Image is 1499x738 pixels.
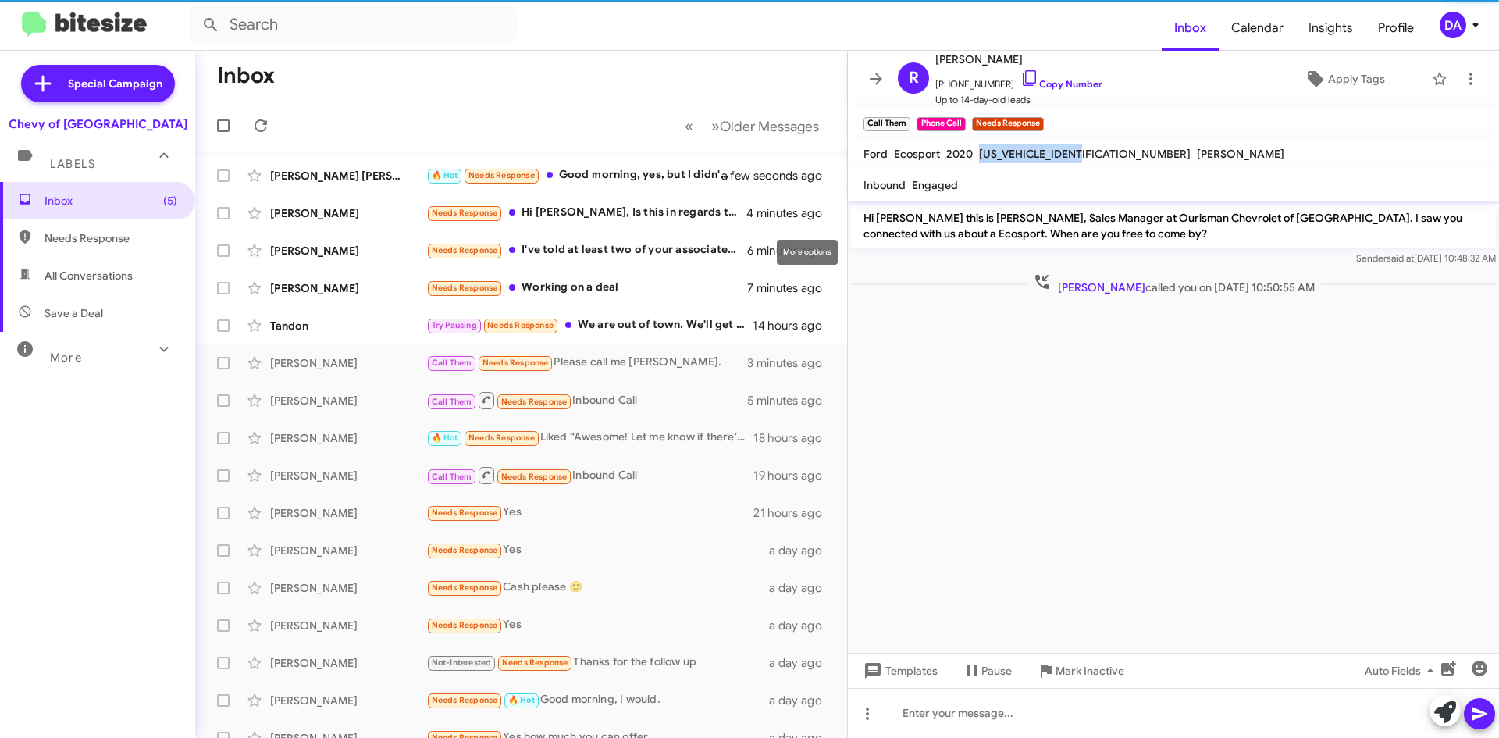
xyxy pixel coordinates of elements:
span: [PERSON_NAME] [1058,280,1145,294]
span: Ecosport [894,147,940,161]
div: DA [1440,12,1466,38]
div: I've told at least two of your associates that I remain interested but I'm finishing up a few thi... [426,241,747,259]
div: Good morning, yes, but I didn't qualify for 2500 [426,166,741,184]
div: Tandon [270,318,426,333]
span: Inbound [863,178,906,192]
span: Needs Response [432,208,498,218]
div: [PERSON_NAME] [270,243,426,258]
span: Older Messages [720,118,819,135]
span: Templates [860,657,938,685]
div: Yes [426,541,769,559]
span: Needs Response [432,283,498,293]
div: [PERSON_NAME] [270,355,426,371]
span: Up to 14-day-old leads [935,92,1102,108]
div: 5 minutes ago [747,393,835,408]
button: DA [1426,12,1482,38]
span: [PERSON_NAME] [935,50,1102,69]
span: Needs Response [432,583,498,593]
div: a few seconds ago [741,168,835,184]
small: Call Them [863,117,910,131]
span: Needs Response [487,320,554,330]
div: [PERSON_NAME] [270,580,426,596]
div: [PERSON_NAME] [270,693,426,708]
p: Hi [PERSON_NAME] this is [PERSON_NAME], Sales Manager at Ourisman Chevrolet of [GEOGRAPHIC_DATA].... [851,204,1496,248]
div: 14 hours ago [753,318,835,333]
div: [PERSON_NAME] [270,280,426,296]
input: Search [189,6,517,44]
span: 🔥 Hot [432,170,458,180]
span: Call Them [432,397,472,407]
span: Needs Response [501,397,568,407]
span: (5) [163,193,177,209]
div: Yes [426,504,753,522]
div: [PERSON_NAME] [270,205,426,221]
div: Please call me [PERSON_NAME]. [426,354,747,372]
span: Needs Response [502,658,568,668]
button: Next [702,110,828,142]
span: [PERSON_NAME] [1197,147,1284,161]
button: Auto Fields [1352,657,1452,685]
div: Good morning, I would. [426,691,769,709]
span: Needs Response [468,170,535,180]
span: Call Them [432,358,472,368]
div: a day ago [769,580,835,596]
div: [PERSON_NAME] [270,505,426,521]
div: 21 hours ago [753,505,835,521]
a: Calendar [1219,5,1296,51]
a: Profile [1365,5,1426,51]
div: 3 minutes ago [747,355,835,371]
span: » [711,116,720,136]
span: 🔥 Hot [432,433,458,443]
a: Copy Number [1020,78,1102,90]
a: Inbox [1162,5,1219,51]
div: Thanks for the follow up [426,654,769,672]
span: Mark Inactive [1056,657,1124,685]
span: Save a Deal [45,305,103,321]
div: [PERSON_NAME] [270,468,426,483]
div: [PERSON_NAME] [270,430,426,446]
div: 19 hours ago [753,468,835,483]
span: Not-Interested [432,658,492,668]
span: Sender [DATE] 10:48:32 AM [1356,252,1496,264]
div: 6 minutes ago [747,243,835,258]
div: 18 hours ago [753,430,835,446]
span: Needs Response [432,545,498,555]
div: Inbound Call [426,465,753,485]
div: Chevy of [GEOGRAPHIC_DATA] [9,116,187,132]
div: Cash please 🙂 [426,579,769,597]
a: Insights [1296,5,1365,51]
span: All Conversations [45,268,133,283]
span: Inbox [45,193,177,209]
button: Apply Tags [1264,65,1424,93]
span: « [685,116,693,136]
span: [PHONE_NUMBER] [935,69,1102,92]
span: Needs Response [432,508,498,518]
span: Needs Response [432,695,498,705]
div: 7 minutes ago [747,280,835,296]
span: said at [1387,252,1414,264]
small: Needs Response [972,117,1044,131]
div: Working on a deal [426,279,747,297]
span: Pause [981,657,1012,685]
small: Phone Call [917,117,965,131]
span: 2020 [946,147,973,161]
span: Needs Response [482,358,549,368]
button: Previous [675,110,703,142]
span: R [909,66,919,91]
div: More options [777,240,838,265]
div: a day ago [769,693,835,708]
div: [PERSON_NAME] [270,618,426,633]
span: Apply Tags [1328,65,1385,93]
span: Labels [50,157,95,171]
div: [PERSON_NAME] [270,655,426,671]
span: Needs Response [432,620,498,630]
span: Special Campaign [68,76,162,91]
span: Auto Fields [1365,657,1440,685]
span: Try Pausing [432,320,477,330]
span: [US_VEHICLE_IDENTIFICATION_NUMBER] [979,147,1191,161]
div: Hi [PERSON_NAME], Is this in regards the 2024 [MEDICAL_DATA] hybrid limited? [426,204,746,222]
div: a day ago [769,543,835,558]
